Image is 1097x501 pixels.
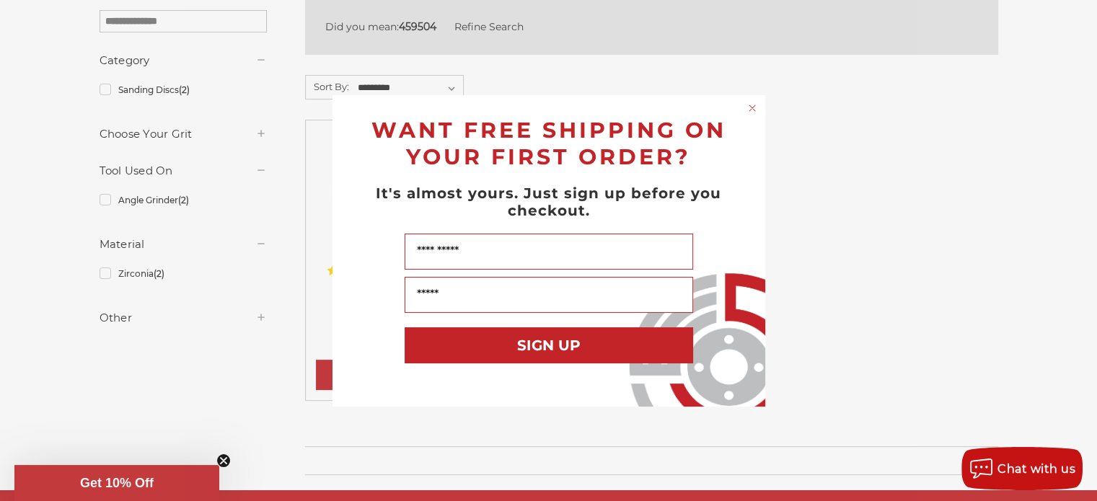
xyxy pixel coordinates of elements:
span: Chat with us [997,462,1075,476]
button: SIGN UP [405,327,693,363]
span: It's almost yours. Just sign up before you checkout. [376,185,721,219]
span: WANT FREE SHIPPING ON YOUR FIRST ORDER? [371,117,726,170]
button: Close dialog [745,101,759,115]
button: Chat with us [961,447,1083,490]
